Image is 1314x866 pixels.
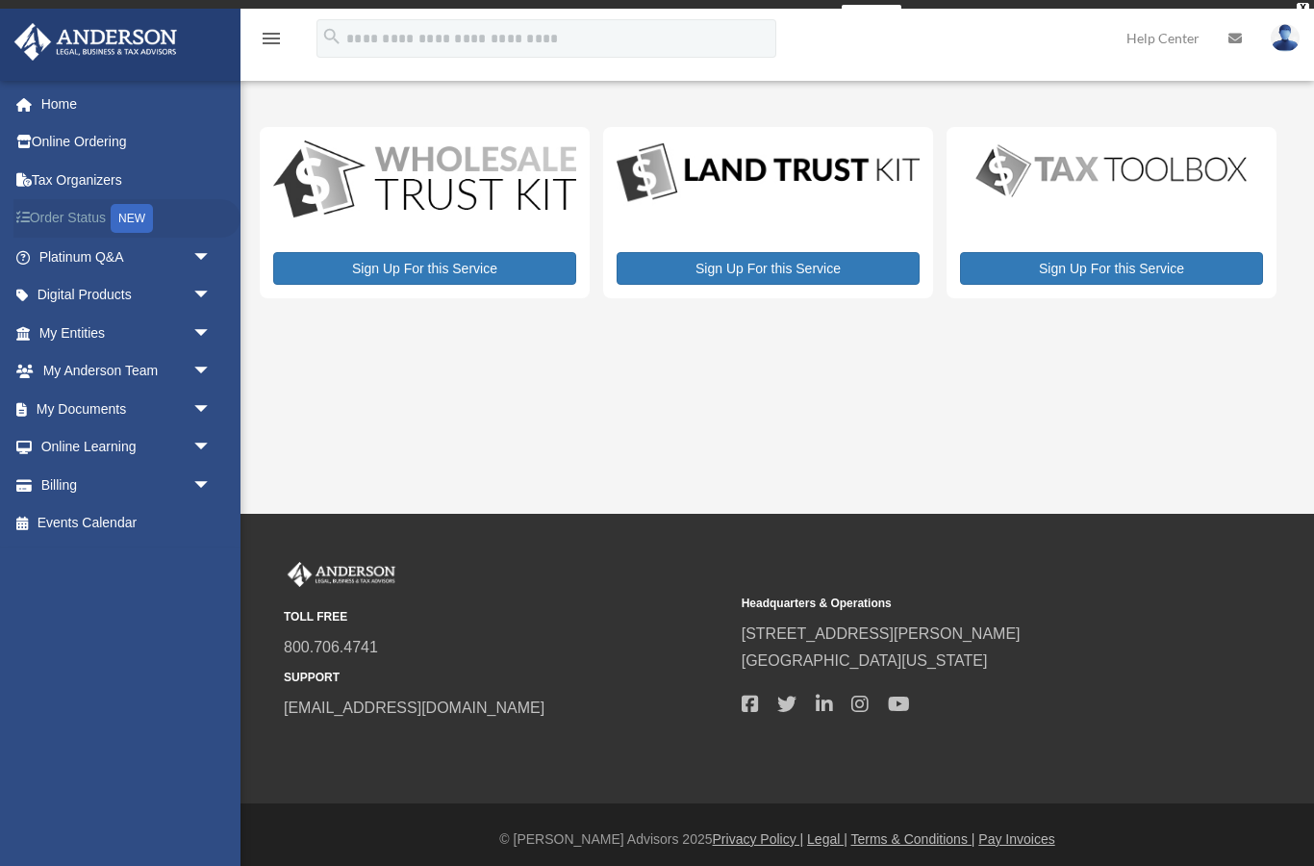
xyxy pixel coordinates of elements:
img: Anderson Advisors Platinum Portal [284,562,399,587]
a: Sign Up For this Service [273,252,576,285]
a: menu [260,34,283,50]
span: arrow_drop_down [192,352,231,392]
a: Tax Organizers [13,161,240,199]
a: Order StatusNEW [13,199,240,239]
a: 800.706.4741 [284,639,378,655]
div: NEW [111,204,153,233]
a: Legal | [807,831,847,847]
a: My Entitiesarrow_drop_down [13,314,240,352]
small: Headquarters & Operations [742,594,1186,614]
a: Privacy Policy | [713,831,804,847]
span: arrow_drop_down [192,428,231,468]
a: Home [13,85,240,123]
span: arrow_drop_down [192,314,231,353]
img: LandTrust_lgo-1.jpg [617,140,920,206]
span: arrow_drop_down [192,390,231,429]
img: Anderson Advisors Platinum Portal [9,23,183,61]
a: Sign Up For this Service [617,252,920,285]
span: arrow_drop_down [192,238,231,277]
a: My Anderson Teamarrow_drop_down [13,352,240,391]
a: survey [842,5,901,28]
i: menu [260,27,283,50]
a: Billingarrow_drop_down [13,466,240,504]
small: TOLL FREE [284,607,728,627]
div: close [1297,3,1309,14]
span: arrow_drop_down [192,276,231,316]
div: Get a chance to win 6 months of Platinum for free just by filling out this [413,5,833,28]
a: [EMAIL_ADDRESS][DOMAIN_NAME] [284,700,544,716]
a: My Documentsarrow_drop_down [13,390,240,428]
a: Pay Invoices [978,831,1054,847]
img: WS-Trust-Kit-lgo-1.jpg [273,140,576,220]
a: Digital Productsarrow_drop_down [13,276,231,315]
a: Sign Up For this Service [960,252,1263,285]
span: arrow_drop_down [192,466,231,505]
a: Online Ordering [13,123,240,162]
img: User Pic [1271,24,1300,52]
a: [GEOGRAPHIC_DATA][US_STATE] [742,652,988,669]
a: Terms & Conditions | [851,831,975,847]
small: SUPPORT [284,668,728,688]
i: search [321,26,342,47]
div: © [PERSON_NAME] Advisors 2025 [240,828,1314,852]
a: Events Calendar [13,504,240,543]
img: taxtoolbox_new-1.webp [960,140,1263,201]
a: [STREET_ADDRESS][PERSON_NAME] [742,625,1021,642]
a: Online Learningarrow_drop_down [13,428,240,467]
a: Platinum Q&Aarrow_drop_down [13,238,240,276]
